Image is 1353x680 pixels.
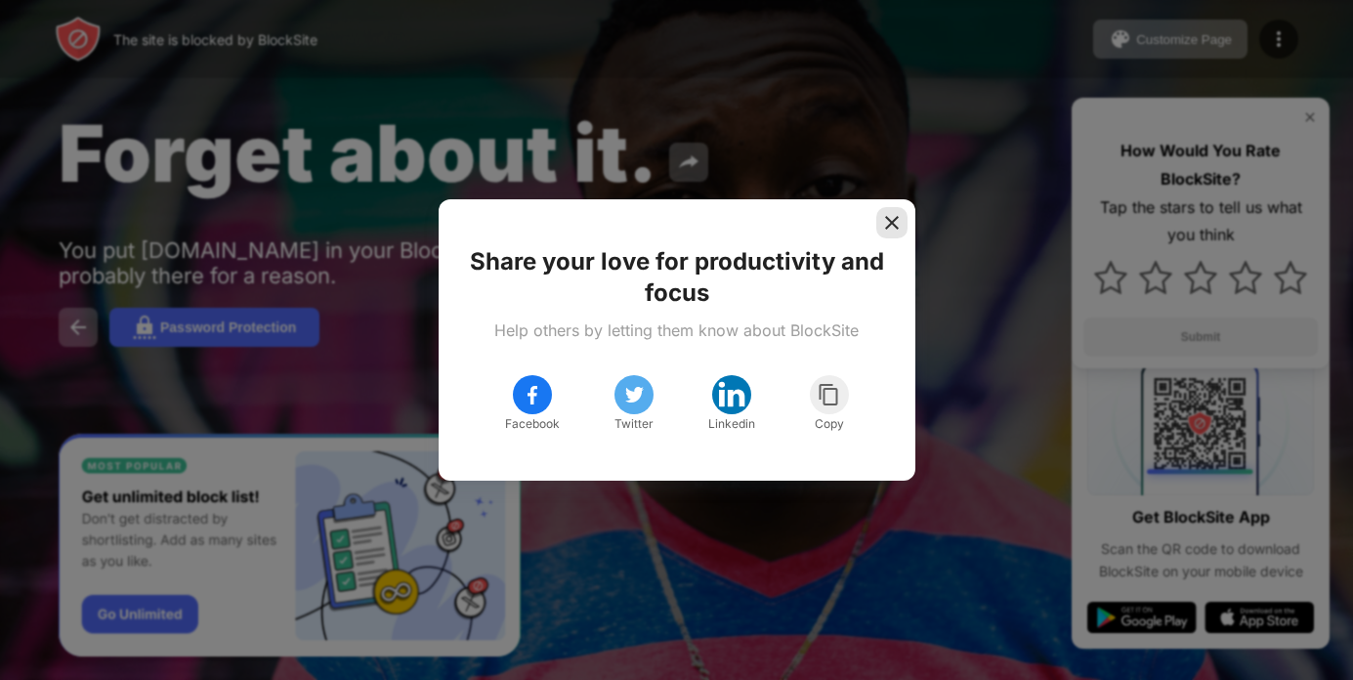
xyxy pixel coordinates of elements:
img: copy.svg [817,383,841,406]
div: Help others by letting them know about BlockSite [494,320,859,340]
img: twitter.svg [622,383,646,406]
div: Share your love for productivity and focus [462,246,892,309]
img: linkedin.svg [716,379,747,410]
div: Copy [815,414,844,434]
div: Linkedin [708,414,755,434]
div: Facebook [505,414,560,434]
img: facebook.svg [521,383,544,406]
div: Twitter [614,414,654,434]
